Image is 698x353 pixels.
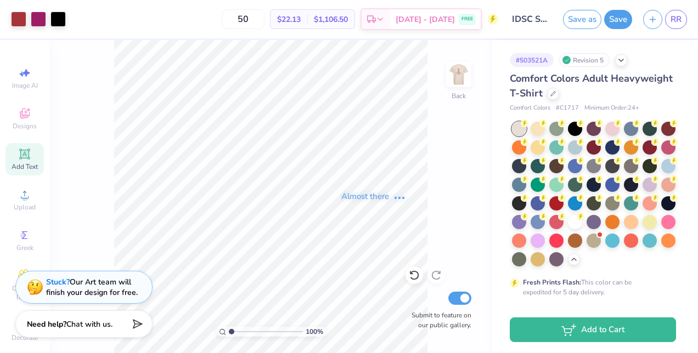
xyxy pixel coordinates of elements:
span: Image AI [12,81,38,90]
a: RR [665,10,687,29]
strong: Stuck? [46,277,70,287]
div: Almost there [341,190,406,203]
span: Add Text [12,162,38,171]
strong: Need help? [27,319,66,329]
span: FREE [461,15,473,23]
div: Our Art team will finish your design for free. [46,277,138,298]
input: – – [222,9,264,29]
span: [DATE] - [DATE] [396,14,455,25]
span: Decorate [12,333,38,342]
span: RR [671,13,682,26]
button: Save as [563,10,601,29]
span: Designs [13,122,37,130]
span: Chat with us. [66,319,112,329]
span: Greek [16,243,33,252]
input: Untitled Design [504,8,558,30]
span: Clipart & logos [5,284,44,301]
span: $1,106.50 [314,14,348,25]
span: Upload [14,203,36,212]
button: Save [604,10,632,29]
span: $22.13 [277,14,301,25]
